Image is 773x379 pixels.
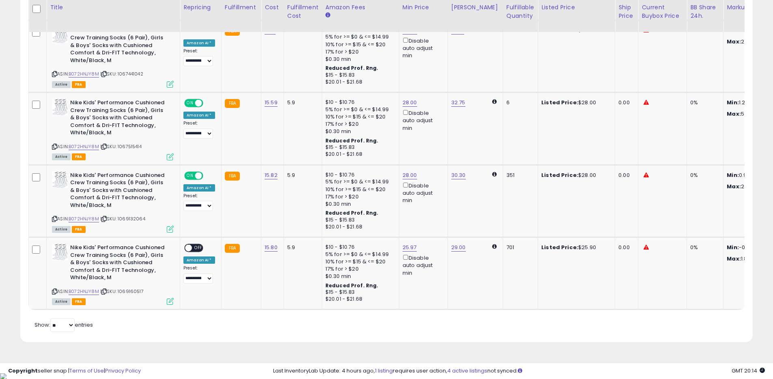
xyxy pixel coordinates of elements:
[72,153,86,160] span: FBA
[325,65,379,71] b: Reduced Prof. Rng.
[325,258,393,265] div: 10% for >= $15 & <= $20
[325,72,393,79] div: $15 - $15.83
[72,226,86,233] span: FBA
[325,12,330,19] small: Amazon Fees.
[325,251,393,258] div: 5% for >= $0 & <= $14.99
[225,244,240,253] small: FBA
[183,193,215,211] div: Preset:
[69,215,99,222] a: B072HNJY8M
[325,113,393,121] div: 10% for >= $15 & <= $20
[447,367,487,375] a: 4 active listings
[69,367,104,375] a: Terms of Use
[52,99,174,159] div: ASIN:
[52,27,68,43] img: 510wdvMZ1UL._SL40_.jpg
[325,193,393,200] div: 17% for > $20
[287,99,316,106] div: 5.9
[34,321,93,329] span: Show: entries
[225,172,240,181] small: FBA
[52,81,71,88] span: All listings currently available for purchase on Amazon
[690,244,717,251] div: 0%
[325,99,393,106] div: $10 - $10.76
[690,99,717,106] div: 0%
[325,265,393,273] div: 17% for > $20
[727,183,741,190] strong: Max:
[541,244,609,251] div: $25.90
[403,36,441,60] div: Disable auto adjust min
[451,171,466,179] a: 30.30
[541,26,578,34] b: Listed Price:
[325,200,393,208] div: $0.30 min
[325,244,393,251] div: $10 - $10.76
[225,3,258,12] div: Fulfillment
[185,100,195,107] span: ON
[403,3,444,12] div: Min Price
[690,3,720,20] div: BB Share 24h.
[183,39,215,47] div: Amazon AI *
[52,226,71,233] span: All listings currently available for purchase on Amazon
[50,3,177,12] div: Title
[618,244,632,251] div: 0.00
[183,112,215,119] div: Amazon AI *
[506,99,532,106] div: 6
[325,273,393,280] div: $0.30 min
[183,184,215,192] div: Amazon AI *
[183,121,215,139] div: Preset:
[325,48,393,56] div: 17% for > $20
[325,33,393,41] div: 5% for >= $0 & <= $14.99
[192,245,205,252] span: OFF
[325,296,393,303] div: $20.01 - $21.68
[52,99,68,115] img: 510wdvMZ1UL._SL40_.jpg
[52,27,174,87] div: ASIN:
[732,367,765,375] span: 2025-10-7 20:14 GMT
[451,3,500,12] div: [PERSON_NAME]
[52,172,174,232] div: ASIN:
[325,137,379,144] b: Reduced Prof. Rng.
[541,243,578,251] b: Listed Price:
[69,288,99,295] a: B072HNJY8M
[403,243,417,252] a: 25.97
[325,172,393,179] div: $10 - $10.76
[375,367,393,375] a: 1 listing
[183,3,218,12] div: Repricing
[325,121,393,128] div: 17% for > $20
[273,367,765,375] div: Last InventoryLab Update: 4 hours ago, requires user action, not synced.
[506,3,534,20] div: Fulfillable Quantity
[325,144,393,151] div: $15 - $15.83
[72,298,86,305] span: FBA
[265,3,280,12] div: Cost
[541,172,609,179] div: $28.00
[105,367,141,375] a: Privacy Policy
[70,99,169,139] b: Nike Kids' Performance Cushioned Crew Training Socks (6 Pair), Girls & Boys' Socks with Cushioned...
[100,71,143,77] span: | SKU: 1067441042
[727,255,741,263] strong: Max:
[541,99,578,106] b: Listed Price:
[325,186,393,193] div: 10% for >= $15 & <= $20
[69,143,99,150] a: B072HNJY8M
[618,3,635,20] div: Ship Price
[52,298,71,305] span: All listings currently available for purchase on Amazon
[52,244,68,260] img: 510wdvMZ1UL._SL40_.jpg
[287,172,316,179] div: 5.9
[185,172,195,179] span: ON
[618,172,632,179] div: 0.00
[100,288,144,295] span: | SKU: 1069160517
[202,172,215,179] span: OFF
[287,3,319,20] div: Fulfillment Cost
[541,3,612,12] div: Listed Price
[403,181,441,205] div: Disable auto adjust min
[8,367,141,375] div: seller snap | |
[642,3,683,20] div: Current Buybox Price
[325,178,393,185] div: 5% for >= $0 & <= $14.99
[727,38,741,45] strong: Max:
[69,71,99,78] a: B072HNJY8M
[325,56,393,63] div: $0.30 min
[72,81,86,88] span: FBA
[541,171,578,179] b: Listed Price:
[70,27,169,67] b: Nike Kids' Performance Cushioned Crew Training Socks (6 Pair), Girls & Boys' Socks with Cushioned...
[727,110,741,118] strong: Max:
[690,172,717,179] div: 0%
[727,99,739,106] strong: Min:
[265,99,278,107] a: 15.59
[727,26,739,34] strong: Min:
[202,100,215,107] span: OFF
